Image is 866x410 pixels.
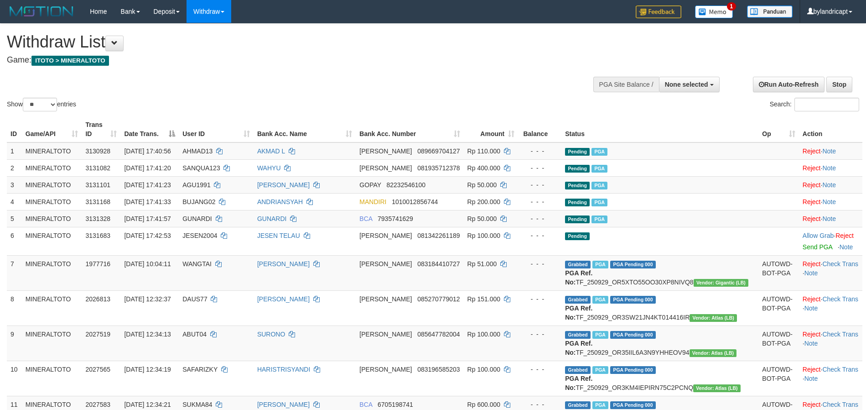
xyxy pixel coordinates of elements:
span: Pending [565,199,590,206]
div: - - - [522,231,558,240]
th: Game/API: activate to sort column ascending [22,116,82,142]
td: · · [799,361,862,396]
a: Check Trans [822,366,858,373]
td: MINERALTOTO [22,176,82,193]
span: Marked by bylanggota2 [592,331,608,339]
b: PGA Ref. No: [565,305,592,321]
span: [PERSON_NAME] [359,331,412,338]
span: PGA Pending [610,296,656,304]
td: 2 [7,159,22,176]
td: 1 [7,142,22,160]
label: Search: [770,98,859,111]
span: SAFARIZKY [182,366,218,373]
span: AGU1991 [182,181,210,189]
span: 3131683 [85,232,110,239]
span: Copy 085270779012 to clipboard [417,295,460,303]
td: TF_250929_OR5XTO55OO30XP8NIVQ8 [561,255,758,290]
a: Allow Grab [803,232,834,239]
b: PGA Ref. No: [565,375,592,391]
span: [PERSON_NAME] [359,147,412,155]
a: AKMAD L [257,147,285,155]
span: Marked by bylanggota1 [591,182,607,189]
td: · · [799,326,862,361]
th: Balance [518,116,561,142]
span: [DATE] 10:04:11 [124,260,171,268]
a: Note [840,243,853,251]
td: · [799,159,862,176]
div: - - - [522,214,558,223]
td: MINERALTOTO [22,290,82,326]
span: Copy 081935712378 to clipboard [417,164,460,172]
span: [DATE] 12:34:13 [124,331,171,338]
a: Reject [803,401,821,408]
b: PGA Ref. No: [565,340,592,356]
span: ABUT04 [182,331,207,338]
td: 9 [7,326,22,361]
div: - - - [522,294,558,304]
span: WANGTAI [182,260,212,268]
a: Check Trans [822,260,858,268]
h4: Game: [7,56,568,65]
span: Rp 200.000 [467,198,500,205]
a: Reject [803,164,821,172]
span: BCA [359,215,372,222]
span: Vendor URL: https://dashboard.q2checkout.com/secure [690,314,737,322]
span: MANDIRI [359,198,386,205]
a: Reject [803,366,821,373]
span: 2027519 [85,331,110,338]
span: Pending [565,232,590,240]
a: [PERSON_NAME] [257,260,310,268]
span: Vendor URL: https://dashboard.q2checkout.com/secure [690,349,737,357]
span: SUKMA84 [182,401,212,408]
span: [DATE] 17:41:33 [124,198,171,205]
div: PGA Site Balance / [593,77,659,92]
span: BUJANG02 [182,198,215,205]
span: 3131082 [85,164,110,172]
span: [PERSON_NAME] [359,260,412,268]
span: Copy 6705198741 to clipboard [378,401,413,408]
a: WAHYU [257,164,281,172]
td: · [799,142,862,160]
span: Pending [565,182,590,189]
span: Marked by bylanggota2 [592,296,608,304]
td: · [799,210,862,227]
span: JESEN2004 [182,232,217,239]
th: Bank Acc. Number: activate to sort column ascending [356,116,463,142]
th: Status [561,116,758,142]
td: 10 [7,361,22,396]
a: Note [804,269,818,277]
span: Vendor URL: https://dashboard.q2checkout.com/secure [693,384,741,392]
td: · [799,176,862,193]
a: Reject [835,232,854,239]
td: MINERALTOTO [22,227,82,255]
span: Marked by bylanggota2 [592,261,608,268]
span: BCA [359,401,372,408]
span: SANQUA123 [182,164,220,172]
span: PGA Pending [610,331,656,339]
span: [DATE] 17:42:53 [124,232,171,239]
td: AUTOWD-BOT-PGA [758,326,799,361]
th: Amount: activate to sort column ascending [464,116,519,142]
span: 1977716 [85,260,110,268]
span: [DATE] 17:40:56 [124,147,171,155]
th: Trans ID: activate to sort column ascending [82,116,120,142]
span: 3131101 [85,181,110,189]
a: [PERSON_NAME] [257,295,310,303]
img: Button%20Memo.svg [695,5,733,18]
td: 7 [7,255,22,290]
span: Vendor URL: https://dashboard.q2checkout.com/secure [694,279,749,287]
a: Check Trans [822,295,858,303]
span: Rp 100.000 [467,366,500,373]
div: - - - [522,330,558,339]
span: AHMAD13 [182,147,213,155]
span: PGA Pending [610,366,656,374]
span: [DATE] 17:41:57 [124,215,171,222]
img: MOTION_logo.png [7,5,76,18]
span: 2027583 [85,401,110,408]
div: - - - [522,400,558,409]
a: HARISTRISYANDI [257,366,310,373]
th: Op: activate to sort column ascending [758,116,799,142]
span: [DATE] 17:41:23 [124,181,171,189]
span: Rp 151.000 [467,295,500,303]
a: Note [804,375,818,382]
